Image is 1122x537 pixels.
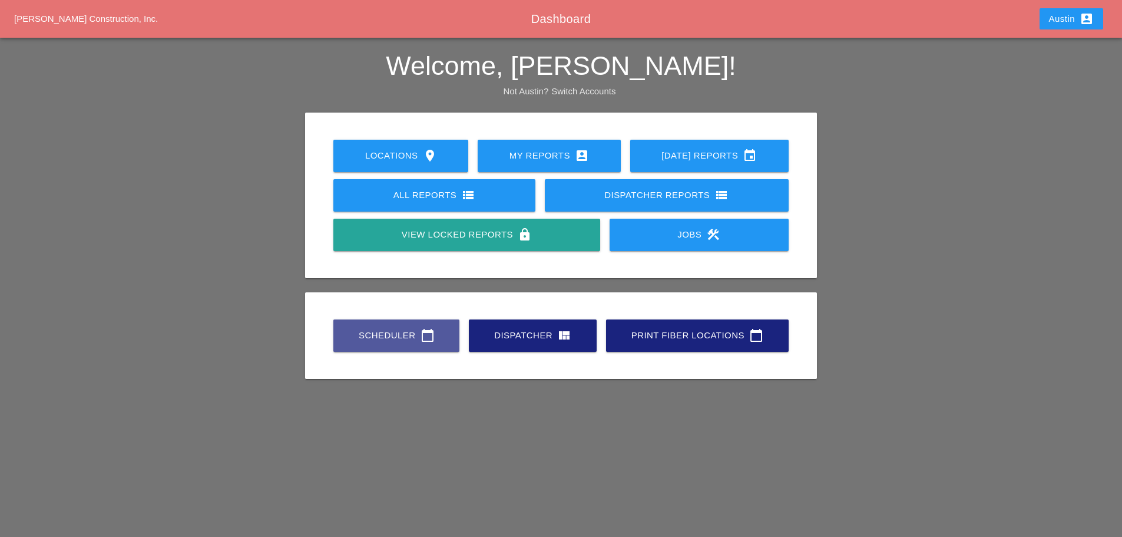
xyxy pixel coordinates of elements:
i: view_list [714,188,729,202]
i: account_box [1080,12,1094,26]
a: [PERSON_NAME] Construction, Inc. [14,14,158,24]
div: Print Fiber Locations [625,328,770,342]
div: My Reports [497,149,601,163]
div: Dispatcher [488,328,578,342]
i: event [743,149,757,163]
div: All Reports [352,188,517,202]
div: Jobs [628,228,770,242]
i: account_box [575,149,589,163]
a: Dispatcher [469,319,597,352]
a: All Reports [333,179,535,212]
a: View Locked Reports [333,219,600,251]
i: view_quilt [557,328,571,342]
div: Scheduler [352,328,441,342]
div: Locations [352,149,449,163]
span: Dashboard [531,12,591,25]
i: construction [706,228,720,242]
a: Scheduler [333,319,459,352]
i: lock [518,228,532,242]
button: Austin [1040,8,1103,29]
i: location_on [423,149,437,163]
div: Dispatcher Reports [564,188,770,202]
i: view_list [461,188,475,202]
i: calendar_today [749,328,763,342]
a: Locations [333,140,468,172]
a: [DATE] Reports [630,140,789,172]
a: My Reports [478,140,620,172]
a: Jobs [610,219,789,251]
i: calendar_today [421,328,435,342]
a: Dispatcher Reports [545,179,789,212]
a: Print Fiber Locations [606,319,789,352]
a: Switch Accounts [551,86,615,96]
div: Austin [1049,12,1094,26]
div: [DATE] Reports [649,149,770,163]
div: View Locked Reports [352,228,581,242]
span: Not Austin? [504,86,549,96]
